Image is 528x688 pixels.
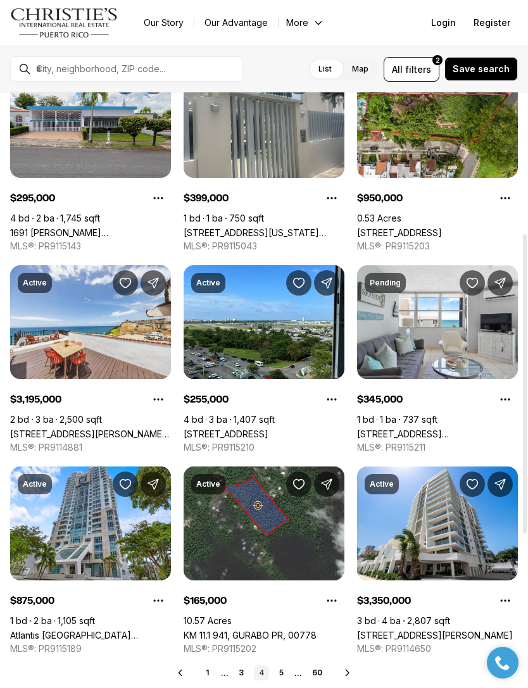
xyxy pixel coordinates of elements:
[194,14,278,32] a: Our Advantage
[370,479,394,489] p: Active
[196,278,220,288] p: Active
[357,428,518,439] a: 3819 AVE. ISLA VERDE AVE #7A, CAROLINA PR, 00979
[10,630,171,641] a: Atlantis 404 AVENIDA DE LA CONSTITUCIÓN #507, SAN JUAN PR, 00901
[314,270,339,296] button: Share Property
[196,479,220,489] p: Active
[474,18,510,28] span: Register
[184,227,344,238] a: 28 WASHINGTON ST #002, SAN JUAN PR, 00907
[146,387,171,412] button: Property options
[487,472,513,497] button: Share Property
[274,665,289,680] a: 5
[146,588,171,613] button: Property options
[460,472,485,497] button: Save Property: 540 DE LA CONSTITUCION AVE #701
[453,64,510,74] span: Save search
[370,278,401,288] p: Pending
[23,479,47,489] p: Active
[357,630,513,641] a: 540 DE LA CONSTITUCION AVE #701, SAN JUAN PR, 00901
[113,270,138,296] button: Save Property: 422 Norzagaray St CALLE NORZAGARAY
[279,14,332,32] button: More
[201,665,216,680] a: 1
[424,10,463,35] button: Login
[221,668,229,678] li: ...
[436,55,440,65] span: 2
[493,387,518,412] button: Property options
[234,665,249,680] a: 3
[113,472,138,497] button: Save Property: Atlantis 404 AVENIDA DE LA CONSTITUCIÓN #507
[487,270,513,296] button: Share Property
[357,227,442,238] a: STATE ROAD #2 MARGINAL ROAD, GUAYNABO PR, 00966
[201,665,327,680] nav: Pagination
[405,63,431,76] span: filters
[294,668,302,678] li: ...
[307,665,327,680] a: 60
[431,18,456,28] span: Login
[134,14,194,32] a: Our Story
[319,185,344,211] button: Property options
[444,57,518,81] button: Save search
[384,57,439,82] button: Allfilters2
[146,185,171,211] button: Property options
[308,58,342,80] label: List
[10,428,171,439] a: 422 Norzagaray St CALLE NORZAGARAY, SAN JUAN PR, 00901
[466,10,518,35] button: Register
[184,630,317,641] a: KM 11.1 941, GURABO PR, 00778
[460,270,485,296] button: Save Property: 3819 AVE. ISLA VERDE AVE #7A
[342,58,379,80] label: Map
[319,387,344,412] button: Property options
[319,588,344,613] button: Property options
[286,270,311,296] button: Save Property: 1 AVE LAGUNA #11
[141,472,166,497] button: Share Property
[184,428,268,439] a: 1 AVE LAGUNA #11, CAROLINA PR, 00979
[392,63,403,76] span: All
[493,588,518,613] button: Property options
[10,227,171,238] a: 1691 HERMOSILLO VENUS GARDEN, SAN JUAN PR, 00926
[141,270,166,296] button: Share Property
[254,665,269,680] a: 4
[286,472,311,497] button: Save Property: KM 11.1 941
[314,472,339,497] button: Share Property
[23,278,47,288] p: Active
[493,185,518,211] button: Property options
[10,8,118,38] img: logo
